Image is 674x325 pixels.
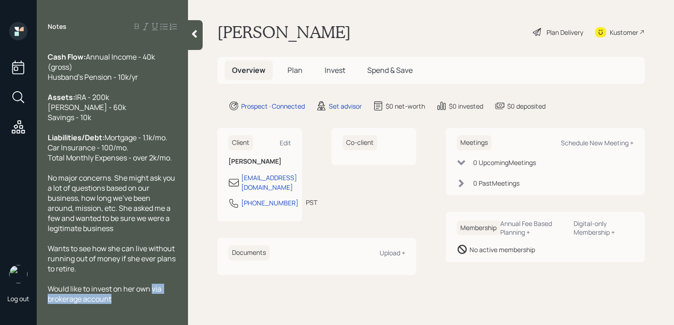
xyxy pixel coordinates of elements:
[48,92,126,122] span: IRA - 200k [PERSON_NAME] - 60k Savings - 10k
[48,52,156,82] span: Annual Income - 40k (gross) Husband's Pension - 10k/yr
[306,198,317,207] div: PST
[48,92,75,102] span: Assets:
[561,138,634,147] div: Schedule New Meeting +
[329,101,362,111] div: Set advisor
[500,219,566,237] div: Annual Fee Based Planning +
[217,22,351,42] h1: [PERSON_NAME]
[48,132,172,163] span: Mortgage - 1.1k/mo. Car Insurance - 100/mo. Total Monthly Expenses - over 2k/mo.
[386,101,425,111] div: $0 net-worth
[228,135,253,150] h6: Client
[9,265,28,283] img: retirable_logo.png
[48,132,105,143] span: Liabilities/Debt:
[48,284,163,304] span: Would like to invest on her own via brokerage account
[232,65,265,75] span: Overview
[457,135,492,150] h6: Meetings
[473,158,536,167] div: 0 Upcoming Meeting s
[470,245,535,254] div: No active membership
[457,220,500,236] h6: Membership
[473,178,519,188] div: 0 Past Meeting s
[228,245,270,260] h6: Documents
[241,198,298,208] div: [PHONE_NUMBER]
[280,138,291,147] div: Edit
[507,101,546,111] div: $0 deposited
[380,248,405,257] div: Upload +
[7,294,29,303] div: Log out
[48,52,86,62] span: Cash Flow:
[48,243,177,274] span: Wants to see how she can live without running out of money if she ever plans to retire.
[367,65,413,75] span: Spend & Save
[610,28,638,37] div: Kustomer
[241,101,305,111] div: Prospect · Connected
[343,135,377,150] h6: Co-client
[228,158,291,165] h6: [PERSON_NAME]
[48,173,177,233] span: No major concerns. She might ask you a lot of questions based on our business, how long we've bee...
[241,173,297,192] div: [EMAIL_ADDRESS][DOMAIN_NAME]
[449,101,483,111] div: $0 invested
[574,219,634,237] div: Digital-only Membership +
[547,28,583,37] div: Plan Delivery
[48,22,66,31] label: Notes
[287,65,303,75] span: Plan
[325,65,345,75] span: Invest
